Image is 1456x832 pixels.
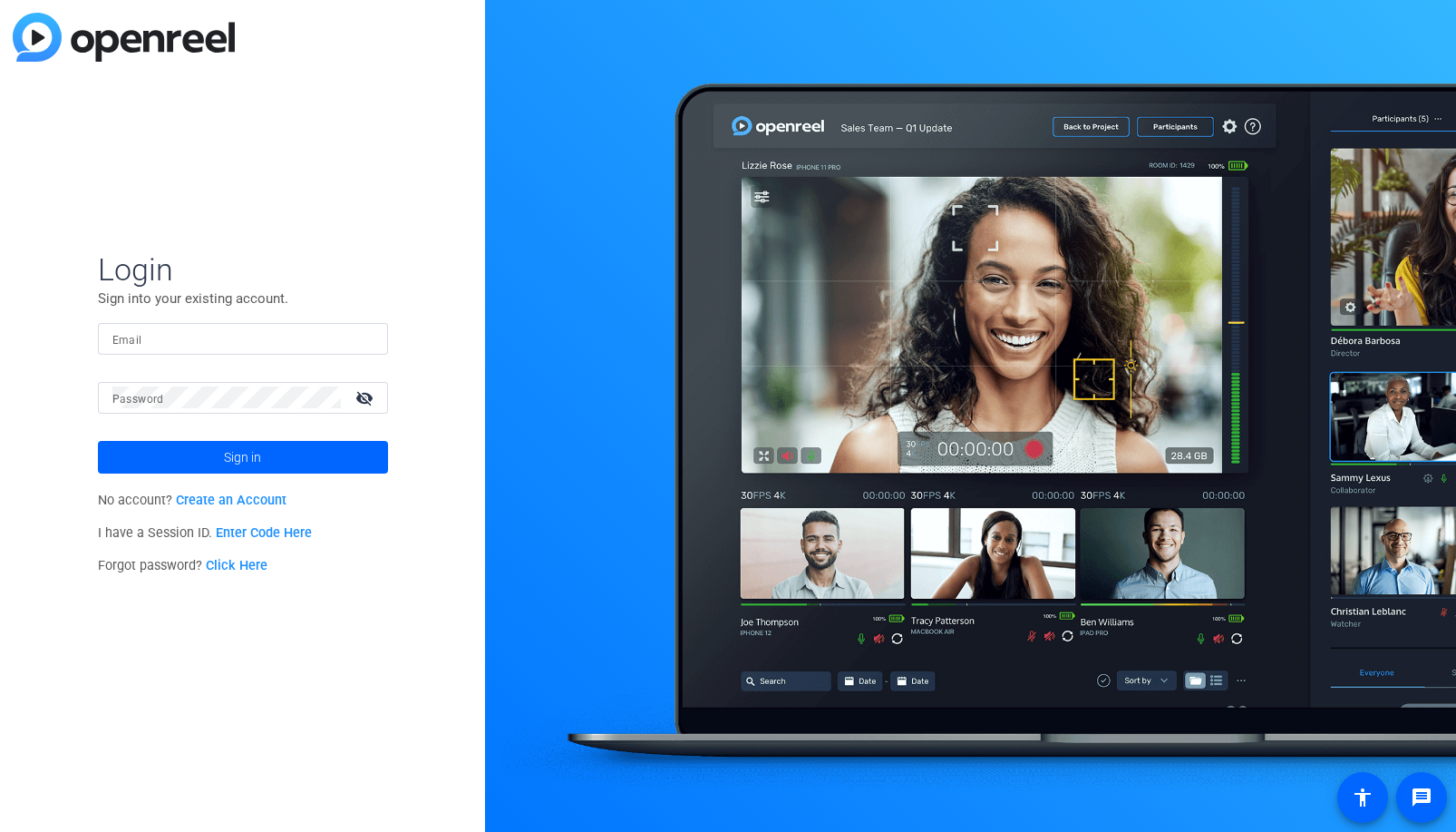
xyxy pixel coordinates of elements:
a: Enter Code Here [216,525,312,541]
button: Sign in [98,441,388,474]
mat-icon: accessibility [1352,787,1373,808]
a: Create an Account [176,493,286,508]
mat-icon: message [1411,787,1432,808]
p: Sign into your existing account. [98,289,388,308]
span: Forgot password? [98,558,268,573]
mat-label: Password [112,393,164,406]
img: blue-gradient.svg [13,13,235,62]
span: I have a Session ID. [98,525,313,541]
span: Sign in [224,435,261,480]
input: Enter Email Address [112,328,374,349]
mat-label: Email [112,334,142,347]
mat-icon: visibility_off [345,385,388,411]
span: No account? [98,493,287,508]
a: Click Here [206,558,267,573]
span: Login [98,250,388,289]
